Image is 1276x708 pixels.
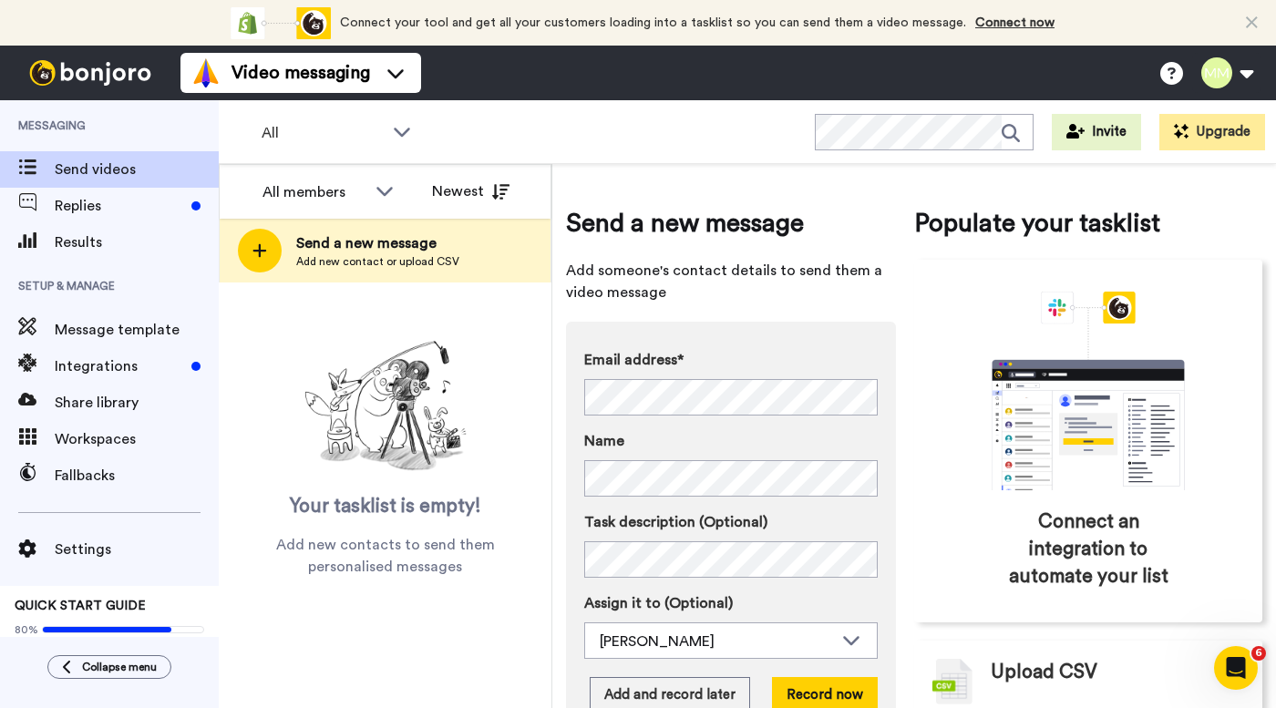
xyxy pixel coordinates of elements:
img: ready-set-action.png [294,333,477,479]
a: Connect now [975,16,1055,29]
span: 80% [15,622,38,637]
img: vm-color.svg [191,58,221,87]
span: Name [584,430,624,452]
span: Send a new message [296,232,459,254]
span: Share library [55,392,219,414]
span: Collapse menu [82,660,157,674]
button: Upgrade [1159,114,1265,150]
span: Results [55,231,219,253]
label: Assign it to (Optional) [584,592,878,614]
span: Add new contact or upload CSV [296,254,459,269]
span: Upload CSV [991,659,1097,686]
span: Message template [55,319,219,341]
span: Video messaging [232,60,370,86]
iframe: Intercom live chat [1214,646,1258,690]
span: Add new contacts to send them personalised messages [246,534,524,578]
span: Integrations [55,355,184,377]
span: Populate your tasklist [914,205,1262,241]
button: Newest [418,173,523,210]
div: animation [952,292,1225,490]
img: csv-grey.png [932,659,972,704]
span: Your tasklist is empty! [290,493,481,520]
label: Task description (Optional) [584,511,878,533]
span: Send a new message [566,205,896,241]
img: bj-logo-header-white.svg [22,60,159,86]
span: 6 [1251,646,1266,661]
span: Replies [55,195,184,217]
span: Add someone's contact details to send them a video message [566,260,896,303]
span: Send videos [55,159,219,180]
span: Connect an integration to automate your list [992,508,1185,590]
span: Connect your tool and get all your customers loading into a tasklist so you can send them a video... [340,16,966,29]
div: All members [262,181,366,203]
button: Invite [1052,114,1141,150]
div: [PERSON_NAME] [600,631,833,652]
label: Email address* [584,349,878,371]
span: Fallbacks [55,465,219,487]
span: QUICK START GUIDE [15,600,146,612]
span: Workspaces [55,428,219,450]
span: All [262,122,384,144]
span: Settings [55,539,219,560]
div: animation [231,7,331,39]
button: Collapse menu [47,655,171,679]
